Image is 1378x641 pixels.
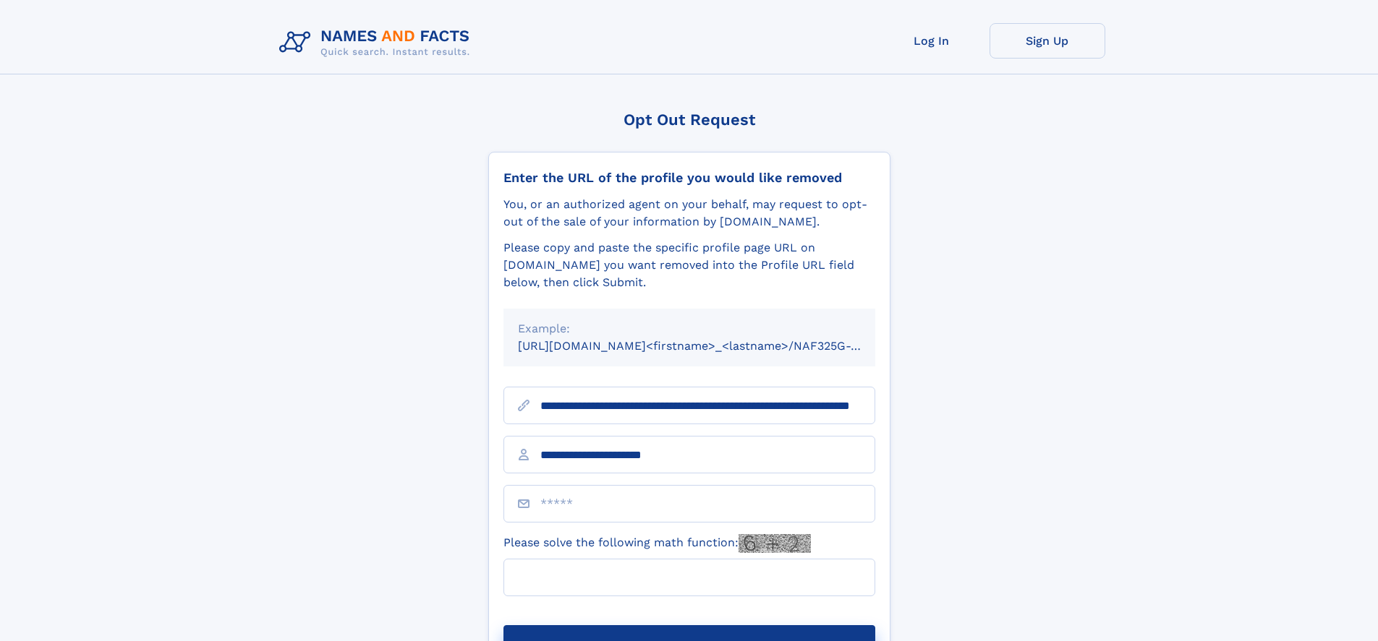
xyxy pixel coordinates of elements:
[503,196,875,231] div: You, or an authorized agent on your behalf, may request to opt-out of the sale of your informatio...
[503,239,875,291] div: Please copy and paste the specific profile page URL on [DOMAIN_NAME] you want removed into the Pr...
[874,23,990,59] a: Log In
[503,170,875,186] div: Enter the URL of the profile you would like removed
[990,23,1105,59] a: Sign Up
[273,23,482,62] img: Logo Names and Facts
[518,339,903,353] small: [URL][DOMAIN_NAME]<firstname>_<lastname>/NAF325G-xxxxxxxx
[518,320,861,337] div: Example:
[503,534,811,553] label: Please solve the following math function:
[488,111,890,129] div: Opt Out Request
